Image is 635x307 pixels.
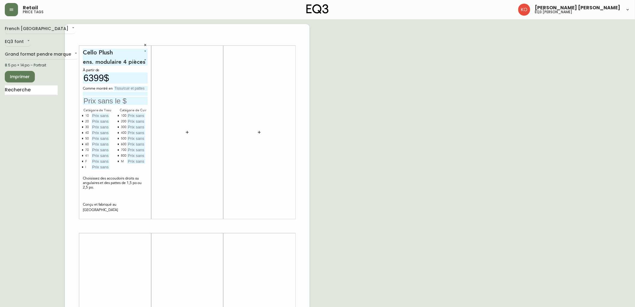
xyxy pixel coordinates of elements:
[127,142,145,147] input: Prix sans le $
[92,124,110,130] input: Prix sans le $
[92,164,110,170] input: Prix sans le $
[92,159,110,164] input: Prix sans le $
[92,153,110,158] input: Prix sans le $
[306,4,329,14] img: logo
[127,153,145,158] input: Prix sans le $
[83,108,112,113] div: Catégorie de Tissu
[121,130,126,136] div: 400
[121,142,126,147] div: 600
[114,86,148,91] input: Tissu/cuir et pattes
[85,164,86,170] div: I
[127,124,145,130] input: Prix sans le $
[85,159,87,164] div: F
[18,43,83,48] div: 63w × 83d × 39h
[85,153,89,159] div: 41
[5,63,58,68] div: 8.5 po × 14 po – Portrait
[85,113,89,119] div: 10
[83,72,148,84] input: Prix sans le $
[127,113,145,118] input: Prix sans le $
[92,147,110,152] input: Prix sans le $
[92,119,110,124] input: Prix sans le $
[23,5,38,10] span: Retail
[83,86,114,91] span: Comme montré en
[85,119,89,124] div: 20
[121,136,126,142] div: 500
[85,136,89,142] div: 50
[92,113,110,118] input: Prix sans le $
[92,130,110,135] input: Prix sans le $
[121,153,126,159] div: 800
[5,50,78,60] div: Grand format pendre marque
[23,10,44,14] h5: price tags
[83,68,148,72] div: À partir de
[92,142,110,147] input: Prix sans le $
[83,176,148,190] div: Choisissez des accoudoirs droits ou angulaires et des pattes de 1,5 po ou 2,5 po.
[5,24,76,34] div: French [GEOGRAPHIC_DATA]
[83,97,148,105] input: Prix sans le $
[5,85,58,95] input: Recherche
[535,10,573,14] h5: eq3 [PERSON_NAME]
[127,136,145,141] input: Prix sans le $
[5,71,35,82] button: Imprimer
[83,202,148,213] div: Conçu et fabriqué au [GEOGRAPHIC_DATA]
[518,4,530,16] img: 9beb5e5239b23ed26e0d832b1b8f6f2a
[83,56,148,66] div: ens. modulaire 4 pièces
[535,5,621,10] span: [PERSON_NAME] [PERSON_NAME]
[85,147,89,153] div: 70
[18,25,83,40] div: Marcel Platform Bed (Queen)
[121,159,124,164] div: M
[92,136,110,141] input: Prix sans le $
[121,124,126,130] div: 300
[121,119,126,124] div: 200
[127,130,145,135] input: Prix sans le $
[119,108,148,113] div: Catégorie de Cuir
[5,37,31,47] div: EQ3 font
[121,113,126,119] div: 100
[127,159,145,164] input: Prix sans le $
[85,130,89,136] div: 40
[85,142,89,147] div: 60
[10,73,30,81] span: Imprimer
[121,147,126,153] div: 700
[85,124,89,130] div: 30
[83,49,148,56] div: Cello Plush
[127,147,145,152] input: Prix sans le $
[127,119,145,124] input: Prix sans le $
